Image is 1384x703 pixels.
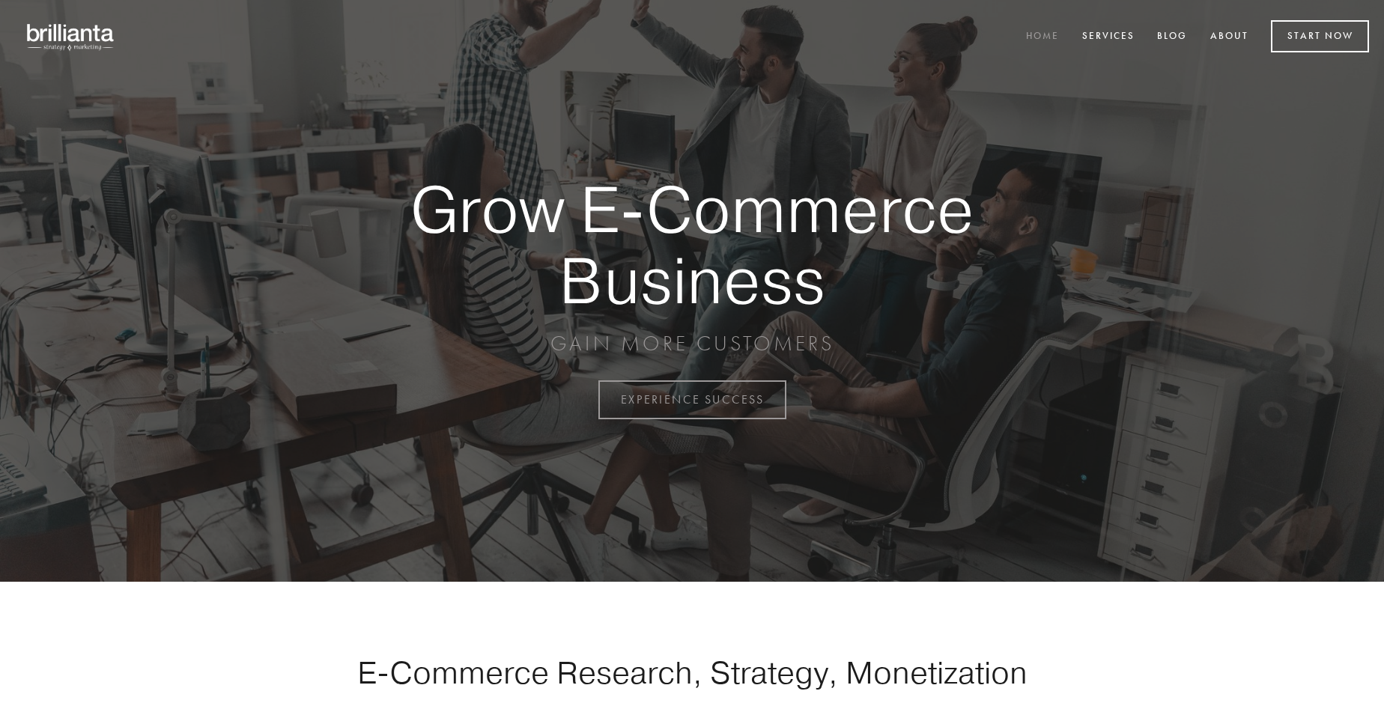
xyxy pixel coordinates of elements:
a: About [1201,25,1258,49]
a: Start Now [1271,20,1369,52]
a: Services [1072,25,1144,49]
img: brillianta - research, strategy, marketing [15,15,127,58]
p: GAIN MORE CUSTOMERS [358,330,1026,357]
strong: Grow E-Commerce Business [358,174,1026,315]
a: Home [1016,25,1069,49]
a: Blog [1147,25,1197,49]
h1: E-Commerce Research, Strategy, Monetization [310,654,1074,691]
a: EXPERIENCE SUCCESS [598,380,786,419]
